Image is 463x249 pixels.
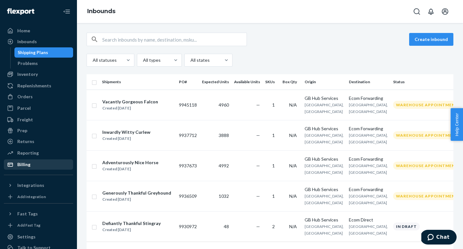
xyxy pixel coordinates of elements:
[305,125,344,132] div: GB Hub Services
[219,163,229,168] span: 4992
[346,74,391,90] th: Destination
[176,120,199,150] td: 9937712
[87,8,115,15] a: Inbounds
[4,125,73,136] a: Prep
[102,166,158,172] div: Created [DATE]
[219,193,229,199] span: 1032
[4,115,73,125] a: Freight
[17,116,33,123] div: Freight
[4,92,73,102] a: Orders
[176,211,199,242] td: 9930972
[99,74,176,90] th: Shipments
[17,83,51,89] div: Replenishments
[256,224,260,229] span: —
[7,8,34,15] img: Flexport logo
[4,36,73,47] a: Inbounds
[272,133,275,138] span: 1
[142,57,143,63] input: All types
[256,133,260,138] span: —
[102,190,171,196] div: Generously Thankful Greyhound
[4,81,73,91] a: Replenishments
[4,209,73,219] button: Fast Tags
[219,133,229,138] span: 3888
[349,95,388,101] div: Ecom Forwarding
[256,102,260,108] span: —
[17,127,27,134] div: Prep
[102,135,150,142] div: Created [DATE]
[17,93,33,100] div: Orders
[349,224,388,236] span: [GEOGRAPHIC_DATA], [GEOGRAPHIC_DATA]
[289,133,297,138] span: N/A
[349,125,388,132] div: Ecom Forwarding
[272,224,275,229] span: 2
[4,136,73,147] a: Returns
[219,102,229,108] span: 4960
[450,108,463,141] button: Help Center
[393,222,420,230] div: In draft
[17,194,46,199] div: Add Integration
[176,150,199,181] td: 9937673
[4,103,73,113] a: Parcel
[102,33,247,46] input: Search inbounds by name, destination, msku...
[305,194,344,205] span: [GEOGRAPHIC_DATA], [GEOGRAPHIC_DATA]
[102,129,150,135] div: Inwardly Witty Curlew
[102,105,158,111] div: Created [DATE]
[102,227,161,233] div: Created [DATE]
[4,159,73,170] a: Billing
[14,58,73,68] a: Problems
[272,102,275,108] span: 1
[425,5,437,18] button: Open notifications
[289,193,297,199] span: N/A
[280,74,302,90] th: Box Qty
[305,95,344,101] div: GB Hub Services
[4,193,73,201] a: Add Integration
[102,99,158,105] div: Vacantly Gorgeous Falcon
[302,74,346,90] th: Origin
[289,102,297,108] span: N/A
[4,148,73,158] a: Reporting
[256,193,260,199] span: —
[17,222,40,228] div: Add Fast Tag
[14,47,73,58] a: Shipping Plans
[305,156,344,162] div: GB Hub Services
[176,74,199,90] th: PO#
[439,5,451,18] button: Open account menu
[17,211,38,217] div: Fast Tags
[17,138,34,145] div: Returns
[289,163,297,168] span: N/A
[256,163,260,168] span: —
[82,2,121,21] ol: breadcrumbs
[199,74,231,90] th: Expected Units
[18,60,38,67] div: Problems
[349,156,388,162] div: Ecom Forwarding
[305,224,344,236] span: [GEOGRAPHIC_DATA], [GEOGRAPHIC_DATA]
[92,57,93,63] input: All statuses
[17,28,30,34] div: Home
[17,161,30,168] div: Billing
[349,186,388,193] div: Ecom Forwarding
[231,74,263,90] th: Available Units
[176,90,199,120] td: 9945118
[4,232,73,242] a: Settings
[17,150,39,156] div: Reporting
[17,182,44,189] div: Integrations
[17,105,31,111] div: Parcel
[349,217,388,223] div: Ecom Direct
[305,102,344,114] span: [GEOGRAPHIC_DATA], [GEOGRAPHIC_DATA]
[305,217,344,223] div: GB Hub Services
[18,49,48,56] div: Shipping Plans
[349,194,388,205] span: [GEOGRAPHIC_DATA], [GEOGRAPHIC_DATA]
[409,33,453,46] button: Create inbound
[4,180,73,190] button: Integrations
[305,186,344,193] div: GB Hub Services
[4,26,73,36] a: Home
[102,196,171,203] div: Created [DATE]
[17,38,37,45] div: Inbounds
[263,74,280,90] th: SKUs
[305,163,344,175] span: [GEOGRAPHIC_DATA], [GEOGRAPHIC_DATA]
[349,102,388,114] span: [GEOGRAPHIC_DATA], [GEOGRAPHIC_DATA]
[17,71,38,77] div: Inventory
[272,163,275,168] span: 1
